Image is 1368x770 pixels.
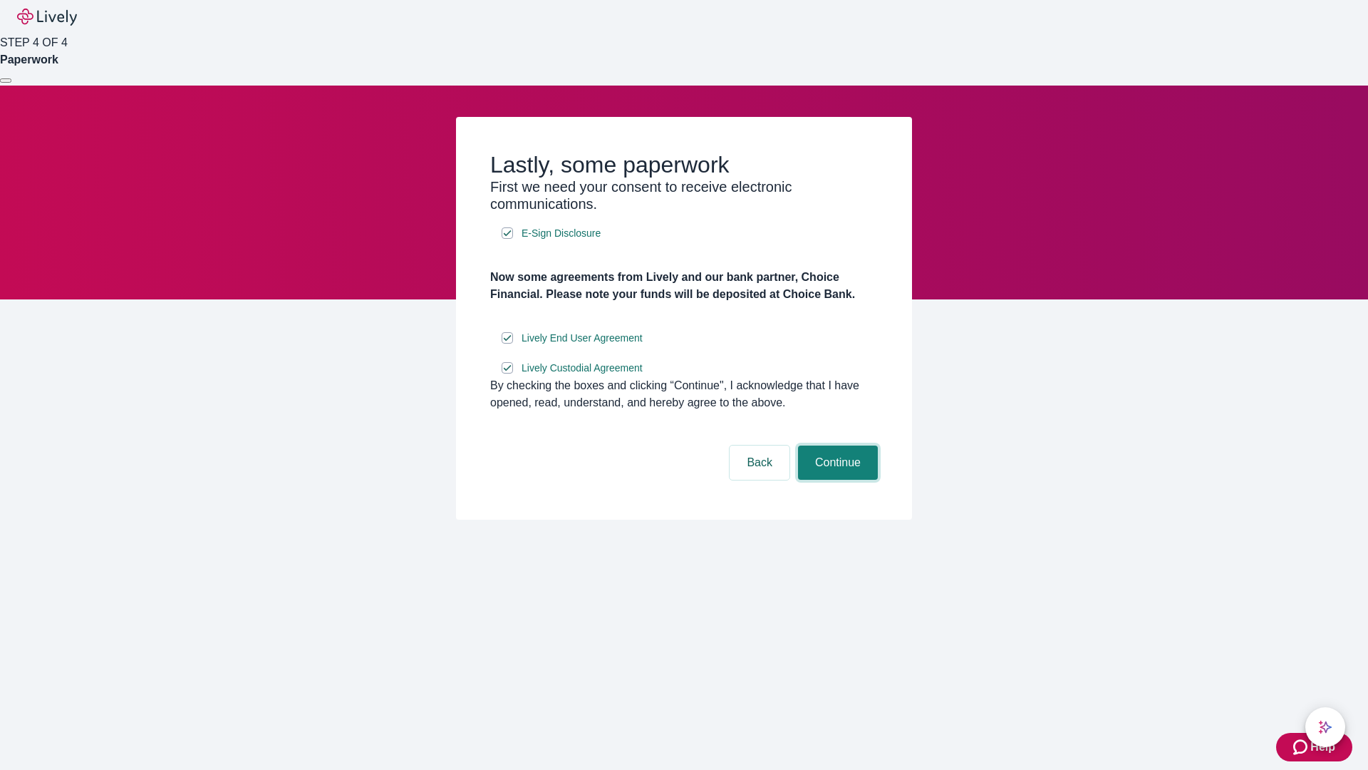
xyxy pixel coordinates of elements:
[1310,739,1335,756] span: Help
[490,178,878,212] h3: First we need your consent to receive electronic communications.
[490,377,878,411] div: By checking the boxes and clicking “Continue", I acknowledge that I have opened, read, understand...
[1318,720,1332,734] svg: Lively AI Assistant
[519,225,603,242] a: e-sign disclosure document
[1305,707,1345,747] button: chat
[490,269,878,303] h4: Now some agreements from Lively and our bank partner, Choice Financial. Please note your funds wi...
[522,226,601,241] span: E-Sign Disclosure
[730,446,789,480] button: Back
[519,329,646,347] a: e-sign disclosure document
[1293,739,1310,756] svg: Zendesk support icon
[1276,733,1352,761] button: Zendesk support iconHelp
[490,151,878,178] h2: Lastly, some paperwork
[17,9,77,26] img: Lively
[798,446,878,480] button: Continue
[519,359,646,377] a: e-sign disclosure document
[522,331,643,346] span: Lively End User Agreement
[522,361,643,376] span: Lively Custodial Agreement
